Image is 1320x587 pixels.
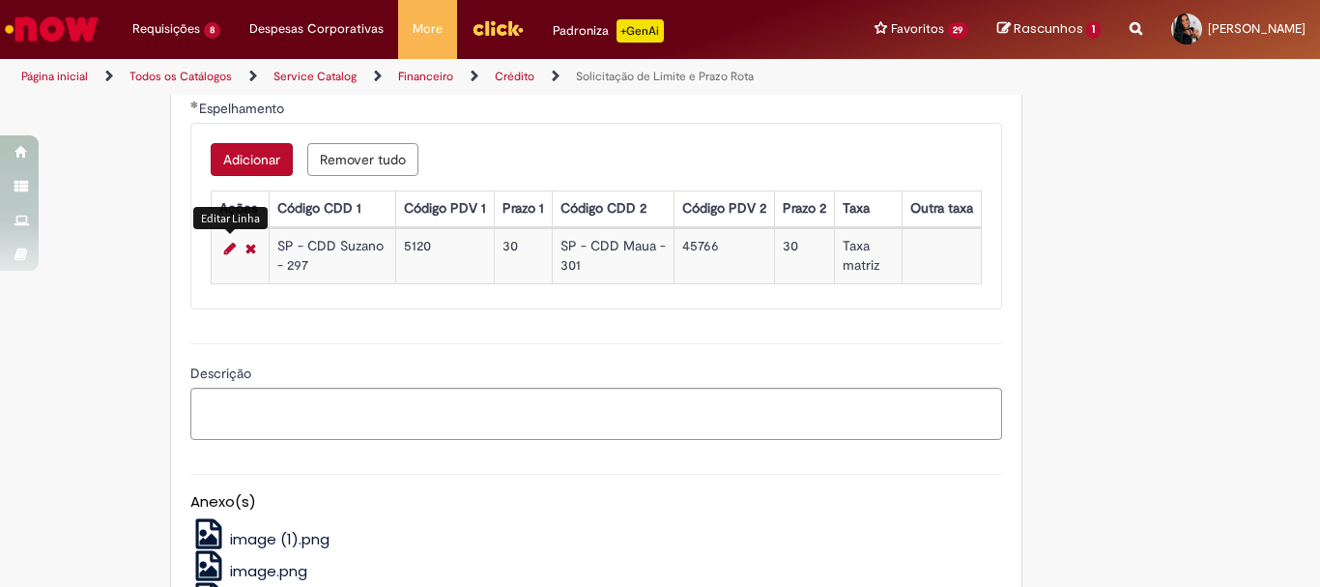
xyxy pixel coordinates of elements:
[891,19,944,39] span: Favoritos
[1014,19,1083,38] span: Rascunhos
[199,100,288,117] span: Espelhamento
[269,191,395,226] th: Código CDD 1
[835,191,903,226] th: Taxa
[413,19,443,39] span: More
[190,365,255,382] span: Descrição
[249,19,384,39] span: Despesas Corporativas
[129,69,232,84] a: Todos os Catálogos
[230,529,330,549] span: image (1).png
[211,143,293,176] button: Add a row for Espelhamento
[552,191,674,226] th: Código CDD 2
[307,143,418,176] button: Remove all rows for Espelhamento
[193,207,268,229] div: Editar Linha
[835,228,903,283] td: Taxa matriz
[230,561,307,581] span: image.png
[997,20,1101,39] a: Rascunhos
[132,19,200,39] span: Requisições
[14,59,866,95] ul: Trilhas de página
[190,494,1002,511] h5: Anexo(s)
[1208,20,1306,37] span: [PERSON_NAME]
[398,69,453,84] a: Financeiro
[553,19,664,43] div: Padroniza
[948,22,969,39] span: 29
[495,69,534,84] a: Crédito
[395,191,494,226] th: Código PDV 1
[775,228,835,283] td: 30
[902,191,981,226] th: Outra taxa
[21,69,88,84] a: Página inicial
[190,388,1002,440] textarea: Descrição
[552,228,674,283] td: SP - CDD Maua - 301
[576,69,754,84] a: Solicitação de Limite e Prazo Rota
[494,191,552,226] th: Prazo 1
[190,101,199,108] span: Obrigatório Preenchido
[269,228,395,283] td: SP - CDD Suzano - 297
[494,228,552,283] td: 30
[775,191,835,226] th: Prazo 2
[273,69,357,84] a: Service Catalog
[190,529,330,549] a: image (1).png
[1086,21,1101,39] span: 1
[204,22,220,39] span: 8
[2,10,101,48] img: ServiceNow
[219,237,241,260] a: Editar Linha 1
[674,191,775,226] th: Código PDV 2
[395,228,494,283] td: 5120
[674,228,775,283] td: 45766
[190,561,308,581] a: image.png
[617,19,664,43] p: +GenAi
[241,237,261,260] a: Remover linha 1
[472,14,524,43] img: click_logo_yellow_360x200.png
[211,191,269,226] th: Ações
